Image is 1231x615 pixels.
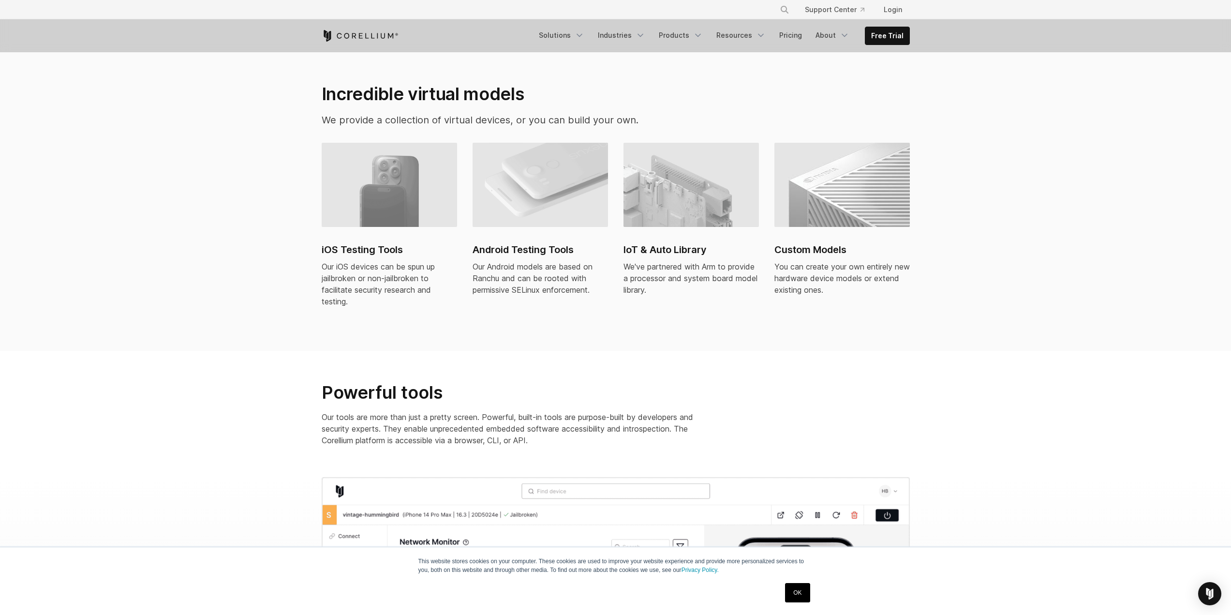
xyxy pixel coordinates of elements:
[653,27,709,44] a: Products
[623,143,759,307] a: IoT & Auto Library IoT & Auto Library We've partnered with Arm to provide a processor and system ...
[773,27,808,44] a: Pricing
[322,261,457,307] div: Our iOS devices can be spun up jailbroken or non-jailbroken to facilitate security research and t...
[774,261,910,296] div: You can create your own entirely new hardware device models or extend existing ones.
[623,143,759,227] img: IoT & Auto Library
[473,143,608,227] img: Android virtual machine and devices
[774,143,910,227] img: Custom Models
[876,1,910,18] a: Login
[774,242,910,257] h2: Custom Models
[774,143,910,307] a: Custom Models Custom Models You can create your own entirely new hardware device models or extend...
[623,242,759,257] h2: IoT & Auto Library
[473,143,608,307] a: Android virtual machine and devices Android Testing Tools Our Android models are based on Ranchu ...
[418,557,813,574] p: This website stores cookies on your computer. These cookies are used to improve your website expe...
[322,143,457,319] a: iPhone virtual machine and devices iOS Testing Tools Our iOS devices can be spun up jailbroken or...
[322,242,457,257] h2: iOS Testing Tools
[865,27,909,45] a: Free Trial
[322,83,707,105] h2: Incredible virtual models
[322,113,707,127] p: We provide a collection of virtual devices, or you can build your own.
[322,30,399,42] a: Corellium Home
[473,261,608,296] div: Our Android models are based on Ranchu and can be rooted with permissive SELinux enforcement.
[533,27,590,44] a: Solutions
[533,27,910,45] div: Navigation Menu
[322,143,457,227] img: iPhone virtual machine and devices
[322,411,709,446] p: Our tools are more than just a pretty screen. Powerful, built-in tools are purpose-built by devel...
[682,567,719,573] a: Privacy Policy.
[776,1,793,18] button: Search
[785,583,810,602] a: OK
[797,1,872,18] a: Support Center
[810,27,855,44] a: About
[623,261,759,296] div: We've partnered with Arm to provide a processor and system board model library.
[711,27,771,44] a: Resources
[322,382,709,404] h2: Powerful tools
[1198,582,1221,605] div: Open Intercom Messenger
[473,242,608,257] h2: Android Testing Tools
[592,27,651,44] a: Industries
[768,1,910,18] div: Navigation Menu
